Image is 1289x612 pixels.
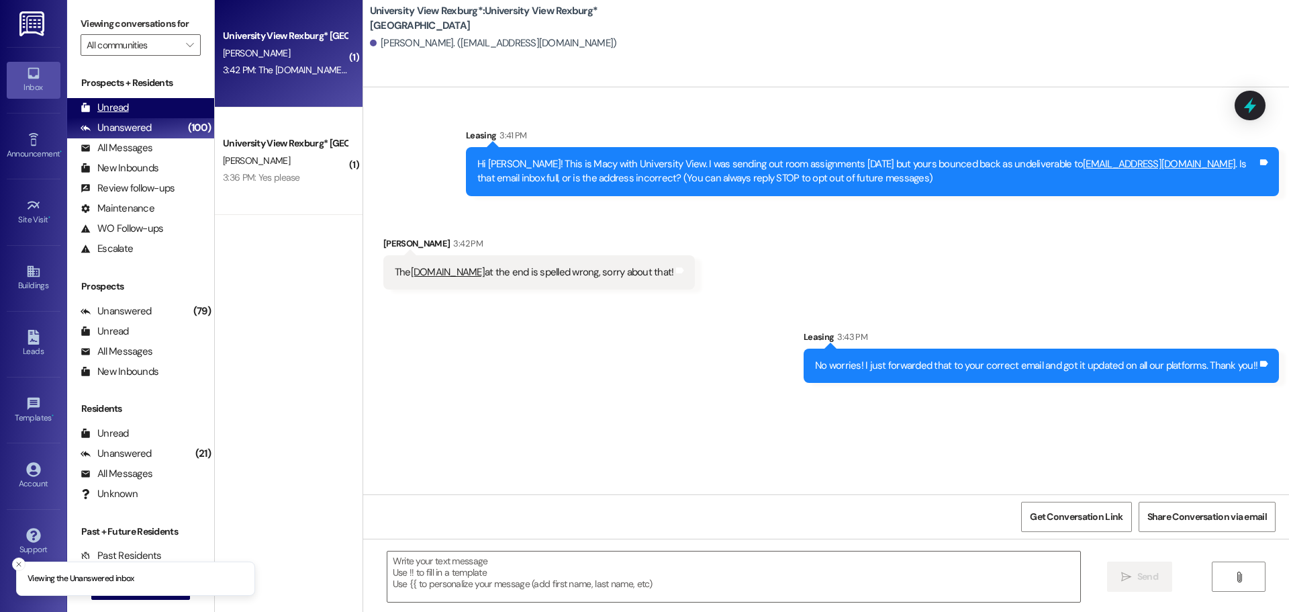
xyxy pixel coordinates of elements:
[67,76,214,90] div: Prospects + Residents
[52,411,54,421] span: •
[1083,157,1235,171] a: [EMAIL_ADDRESS][DOMAIN_NAME]
[81,365,158,379] div: New Inbounds
[190,301,214,322] div: (79)
[370,36,617,50] div: [PERSON_NAME]. ([EMAIL_ADDRESS][DOMAIN_NAME])
[7,194,60,230] a: Site Visit •
[1121,572,1131,582] i: 
[7,392,60,429] a: Templates •
[7,524,60,560] a: Support
[223,47,290,59] span: [PERSON_NAME]
[81,467,152,481] div: All Messages
[67,402,214,416] div: Residents
[1107,562,1172,592] button: Send
[223,136,347,150] div: University View Rexburg* [GEOGRAPHIC_DATA]
[81,242,133,256] div: Escalate
[1139,502,1276,532] button: Share Conversation via email
[81,141,152,155] div: All Messages
[1147,510,1267,524] span: Share Conversation via email
[370,4,638,33] b: University View Rexburg*: University View Rexburg* [GEOGRAPHIC_DATA]
[395,265,674,279] div: The at the end is spelled wrong, sorry about that!
[7,260,60,296] a: Buildings
[81,121,152,135] div: Unanswered
[450,236,482,251] div: 3:42 PM
[81,447,152,461] div: Unanswered
[1021,502,1131,532] button: Get Conversation Link
[477,157,1257,186] div: Hi [PERSON_NAME]! This is Macy with University View. I was sending out room assignments [DATE] bu...
[81,202,154,216] div: Maintenance
[28,573,134,585] p: Viewing the Unanswered inbox
[1137,570,1158,584] span: Send
[411,265,485,279] a: [DOMAIN_NAME]
[81,304,152,318] div: Unanswered
[81,101,129,115] div: Unread
[7,458,60,494] a: Account
[834,330,867,344] div: 3:43 PM
[7,326,60,362] a: Leads
[186,40,193,50] i: 
[383,236,696,255] div: [PERSON_NAME]
[1234,572,1244,582] i: 
[81,13,201,34] label: Viewing conversations for
[192,443,214,464] div: (21)
[185,118,214,138] div: (100)
[12,558,26,571] button: Close toast
[81,549,162,563] div: Past Residents
[496,128,526,142] div: 3:41 PM
[60,147,62,157] span: •
[67,279,214,294] div: Prospects
[223,29,347,43] div: University View Rexburg* [GEOGRAPHIC_DATA]
[223,64,520,76] div: 3:42 PM: The [DOMAIN_NAME] at the end is spelled wrong, sorry about that!
[466,128,1279,147] div: Leasing
[87,34,179,56] input: All communities
[81,324,129,339] div: Unread
[81,181,175,195] div: Review follow-ups
[81,161,158,175] div: New Inbounds
[81,487,138,501] div: Unknown
[223,171,300,183] div: 3:36 PM: Yes please
[1030,510,1123,524] span: Get Conversation Link
[804,330,1279,349] div: Leasing
[19,11,47,36] img: ResiDesk Logo
[81,222,163,236] div: WO Follow-ups
[7,62,60,98] a: Inbox
[81,345,152,359] div: All Messages
[815,359,1257,373] div: No worries! I just forwarded that to your correct email and got it updated on all our platforms. ...
[48,213,50,222] span: •
[223,155,290,167] span: [PERSON_NAME]
[67,525,214,539] div: Past + Future Residents
[81,427,129,441] div: Unread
